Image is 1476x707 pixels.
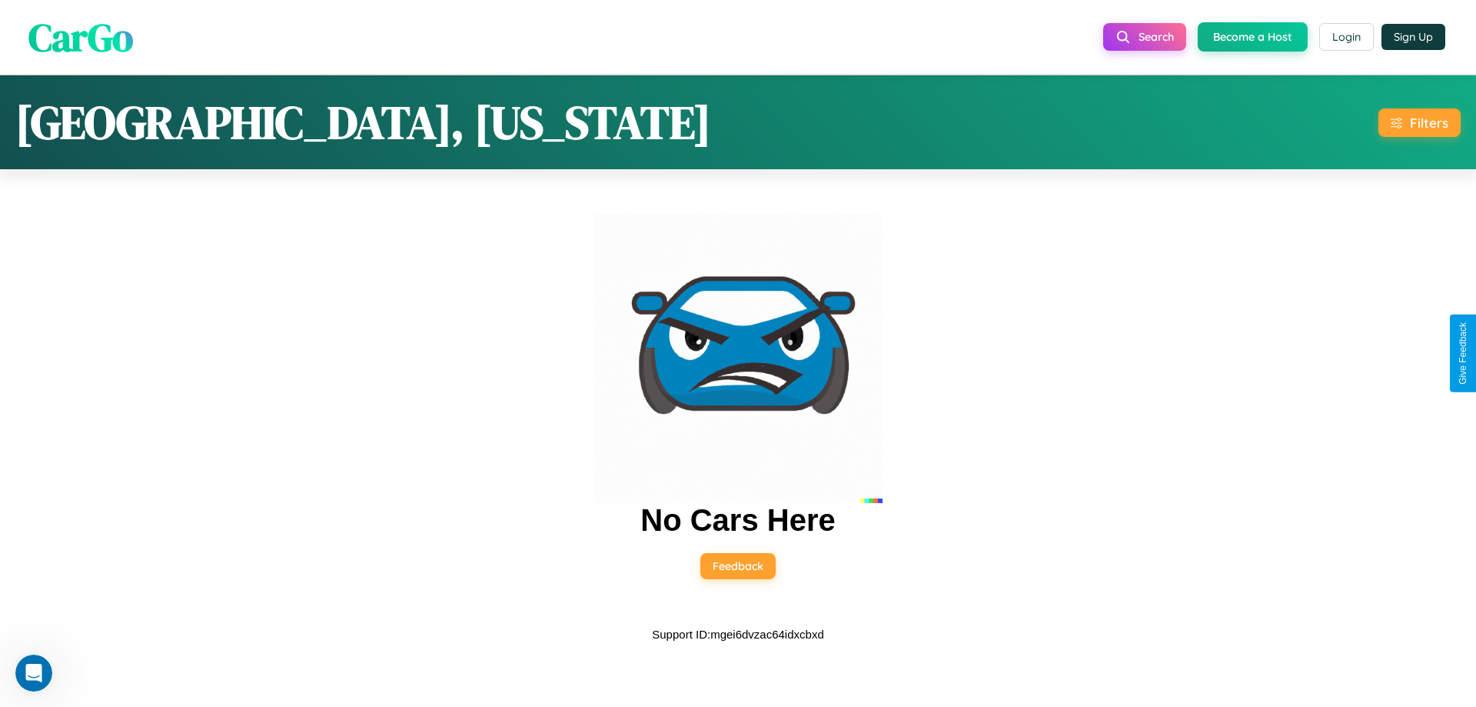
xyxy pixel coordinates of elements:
button: Login [1319,23,1374,51]
p: Support ID: mgei6dvzac64idxcbxd [652,624,823,645]
h2: No Cars Here [640,503,835,538]
button: Filters [1378,108,1461,137]
span: Search [1139,30,1174,44]
span: CarGo [28,10,133,63]
button: Search [1103,23,1186,51]
button: Become a Host [1198,22,1308,52]
button: Feedback [700,553,776,579]
img: car [593,214,883,503]
div: Give Feedback [1458,322,1468,385]
div: Filters [1410,115,1448,131]
h1: [GEOGRAPHIC_DATA], [US_STATE] [15,91,711,154]
button: Sign Up [1381,24,1445,50]
iframe: Intercom live chat [15,655,52,692]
